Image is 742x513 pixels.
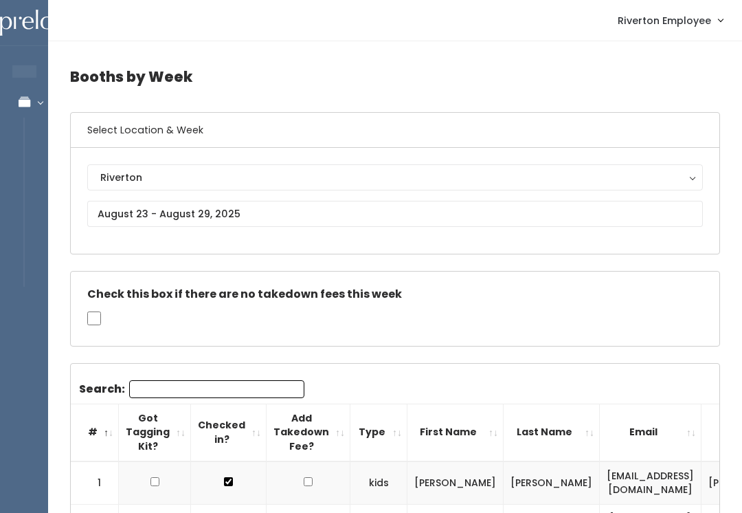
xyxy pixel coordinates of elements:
[71,404,119,461] th: #: activate to sort column descending
[604,6,737,35] a: Riverton Employee
[87,201,703,227] input: August 23 - August 29, 2025
[70,58,720,96] h4: Booths by Week
[87,288,703,301] h5: Check this box if there are no takedown fees this week
[71,113,719,148] h6: Select Location & Week
[79,380,304,398] label: Search:
[600,461,701,505] td: [EMAIL_ADDRESS][DOMAIN_NAME]
[119,404,191,461] th: Got Tagging Kit?: activate to sort column ascending
[129,380,304,398] input: Search:
[407,461,504,505] td: [PERSON_NAME]
[618,13,711,28] span: Riverton Employee
[100,170,690,185] div: Riverton
[267,404,350,461] th: Add Takedown Fee?: activate to sort column ascending
[191,404,267,461] th: Checked in?: activate to sort column ascending
[600,404,701,461] th: Email: activate to sort column ascending
[350,461,407,505] td: kids
[504,461,600,505] td: [PERSON_NAME]
[71,461,119,505] td: 1
[87,164,703,190] button: Riverton
[504,404,600,461] th: Last Name: activate to sort column ascending
[407,404,504,461] th: First Name: activate to sort column ascending
[350,404,407,461] th: Type: activate to sort column ascending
